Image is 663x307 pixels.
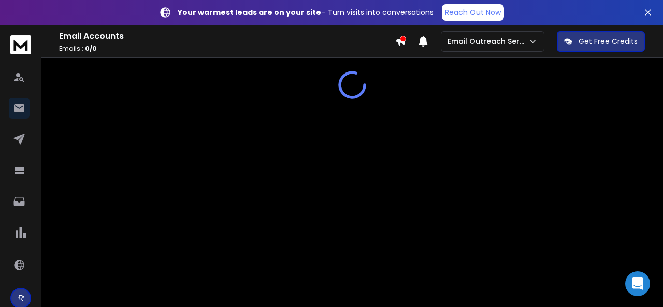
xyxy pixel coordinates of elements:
a: Reach Out Now [442,4,504,21]
p: – Turn visits into conversations [178,7,434,18]
h1: Email Accounts [59,30,395,42]
p: Reach Out Now [445,7,501,18]
p: Email Outreach Service [448,36,528,47]
div: Open Intercom Messenger [625,271,650,296]
p: Get Free Credits [579,36,638,47]
span: 0 / 0 [85,44,97,53]
strong: Your warmest leads are on your site [178,7,321,18]
img: logo [10,35,31,54]
button: Get Free Credits [557,31,645,52]
p: Emails : [59,45,395,53]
